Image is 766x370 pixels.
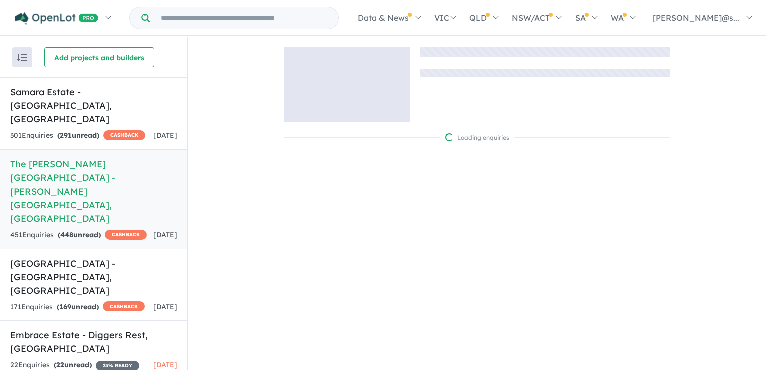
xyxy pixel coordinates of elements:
[10,328,177,355] h5: Embrace Estate - Diggers Rest , [GEOGRAPHIC_DATA]
[105,230,147,240] span: CASHBACK
[445,133,509,143] div: Loading enquiries
[10,130,145,142] div: 301 Enquir ies
[10,301,145,313] div: 171 Enquir ies
[60,230,73,239] span: 448
[153,131,177,140] span: [DATE]
[56,360,64,369] span: 22
[153,360,177,369] span: [DATE]
[44,47,154,67] button: Add projects and builders
[15,12,98,25] img: Openlot PRO Logo White
[54,360,92,369] strong: ( unread)
[10,257,177,297] h5: [GEOGRAPHIC_DATA] - [GEOGRAPHIC_DATA] , [GEOGRAPHIC_DATA]
[57,302,99,311] strong: ( unread)
[103,130,145,140] span: CASHBACK
[57,131,99,140] strong: ( unread)
[10,157,177,225] h5: The [PERSON_NAME][GEOGRAPHIC_DATA] - [PERSON_NAME][GEOGRAPHIC_DATA] , [GEOGRAPHIC_DATA]
[59,302,71,311] span: 169
[10,229,147,241] div: 451 Enquir ies
[17,54,27,61] img: sort.svg
[153,302,177,311] span: [DATE]
[10,85,177,126] h5: Samara Estate - [GEOGRAPHIC_DATA] , [GEOGRAPHIC_DATA]
[653,13,739,23] span: [PERSON_NAME]@s...
[153,230,177,239] span: [DATE]
[152,7,336,29] input: Try estate name, suburb, builder or developer
[103,301,145,311] span: CASHBACK
[60,131,72,140] span: 291
[58,230,101,239] strong: ( unread)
